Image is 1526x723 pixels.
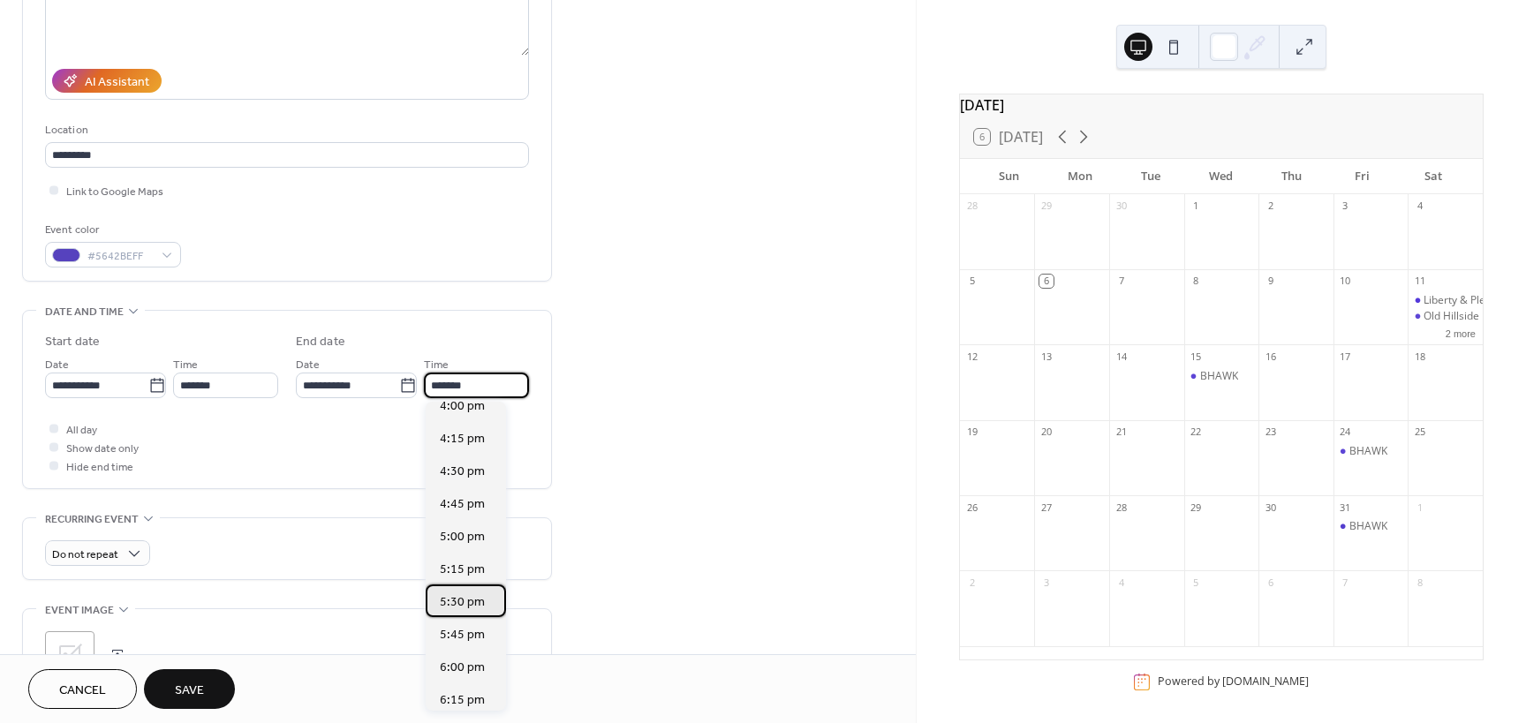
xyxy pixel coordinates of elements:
[440,561,485,579] span: 5:15 pm
[28,669,137,709] button: Cancel
[1339,426,1352,439] div: 24
[1339,200,1352,213] div: 3
[1349,519,1387,534] div: BHAWK
[440,463,485,481] span: 4:30 pm
[66,183,163,201] span: Link to Google Maps
[1045,159,1115,194] div: Mon
[1039,501,1053,514] div: 27
[1114,350,1128,363] div: 14
[45,356,69,374] span: Date
[440,430,485,448] span: 4:15 pm
[1413,350,1426,363] div: 18
[1264,350,1277,363] div: 16
[45,303,124,321] span: Date and time
[45,510,139,529] span: Recurring event
[45,601,114,620] span: Event image
[1190,426,1203,439] div: 22
[440,659,485,677] span: 6:00 pm
[440,593,485,612] span: 5:30 pm
[1339,576,1352,589] div: 7
[173,356,198,374] span: Time
[66,458,133,477] span: Hide end time
[424,356,449,374] span: Time
[1333,444,1409,459] div: BHAWK
[1413,275,1426,288] div: 11
[965,426,978,439] div: 19
[52,69,162,93] button: AI Assistant
[1264,576,1277,589] div: 6
[1114,275,1128,288] div: 7
[1333,519,1409,534] div: BHAWK
[1158,674,1309,689] div: Powered by
[45,333,100,351] div: Start date
[1339,350,1352,363] div: 17
[1327,159,1398,194] div: Fri
[1398,159,1469,194] div: Sat
[1190,576,1203,589] div: 5
[296,333,345,351] div: End date
[965,501,978,514] div: 26
[965,275,978,288] div: 5
[1114,426,1128,439] div: 21
[440,397,485,416] span: 4:00 pm
[45,221,178,239] div: Event color
[1408,309,1483,324] div: Old Hillside Bourbon
[1408,293,1483,308] div: Liberty & Plenty
[960,94,1483,116] div: [DATE]
[1257,159,1327,194] div: Thu
[144,669,235,709] button: Save
[1190,501,1203,514] div: 29
[1039,576,1053,589] div: 3
[85,73,149,92] div: AI Assistant
[1115,159,1186,194] div: Tue
[1339,501,1352,514] div: 31
[1439,325,1483,340] button: 2 more
[45,631,94,681] div: ;
[440,528,485,546] span: 5:00 pm
[1413,426,1426,439] div: 25
[1114,576,1128,589] div: 4
[296,356,320,374] span: Date
[1264,501,1277,514] div: 30
[1413,200,1426,213] div: 4
[1264,275,1277,288] div: 9
[965,576,978,589] div: 2
[1349,444,1387,459] div: BHAWK
[1184,369,1259,384] div: BHAWK
[1190,350,1203,363] div: 15
[1424,293,1500,308] div: Liberty & Plenty
[1039,426,1053,439] div: 20
[440,626,485,644] span: 5:45 pm
[52,545,118,565] span: Do not repeat
[1413,501,1426,514] div: 1
[1339,275,1352,288] div: 10
[1264,200,1277,213] div: 2
[1190,275,1203,288] div: 8
[59,682,106,700] span: Cancel
[1200,369,1238,384] div: BHAWK
[66,421,97,440] span: All day
[1190,200,1203,213] div: 1
[974,159,1045,194] div: Sun
[1114,501,1128,514] div: 28
[440,495,485,514] span: 4:45 pm
[87,247,153,266] span: #5642BEFF
[66,440,139,458] span: Show date only
[1264,426,1277,439] div: 23
[1424,309,1524,324] div: Old Hillside Bourbon
[1186,159,1257,194] div: Wed
[440,691,485,710] span: 6:15 pm
[1039,350,1053,363] div: 13
[45,121,525,139] div: Location
[1114,200,1128,213] div: 30
[1039,200,1053,213] div: 29
[1039,275,1053,288] div: 6
[1413,576,1426,589] div: 8
[965,350,978,363] div: 12
[965,200,978,213] div: 28
[175,682,204,700] span: Save
[1222,674,1309,689] a: [DOMAIN_NAME]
